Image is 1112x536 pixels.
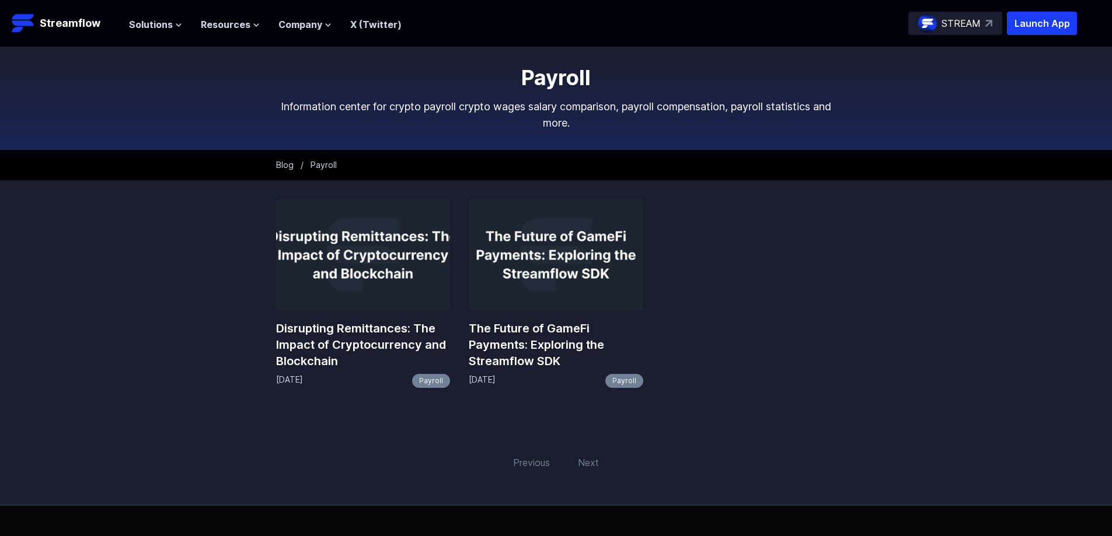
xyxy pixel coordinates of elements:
img: top-right-arrow.svg [985,20,992,27]
span: Resources [201,17,250,31]
button: Solutions [129,17,182,31]
a: The Future of GameFi Payments: Exploring the Streamflow SDK [469,320,643,369]
p: [DATE] [469,374,496,388]
img: streamflow-logo-circle.png [918,14,937,33]
a: Streamflow [12,12,117,35]
span: / [301,160,304,170]
a: Payroll [605,374,643,388]
a: Payroll [412,374,450,388]
span: Payroll [311,160,337,170]
a: X (Twitter) [350,19,402,30]
button: Resources [201,17,260,31]
span: Next [571,449,606,477]
img: Streamflow Logo [12,12,35,35]
a: Disrupting Remittances: The Impact of Cryptocurrency and Blockchain [276,320,451,369]
p: Streamflow [40,15,100,31]
span: Previous [506,449,557,477]
span: Company [278,17,322,31]
p: Information center for crypto payroll crypto wages salary comparison, payroll compensation, payro... [276,99,836,131]
p: STREAM [942,16,981,30]
a: Blog [276,160,294,170]
img: Disrupting Remittances: The Impact of Cryptocurrency and Blockchain [276,199,451,311]
p: [DATE] [276,374,303,388]
button: Company [278,17,332,31]
span: Solutions [129,17,173,31]
button: Launch App [1007,12,1077,35]
a: STREAM [908,12,1002,35]
img: The Future of GameFi Payments: Exploring the Streamflow SDK [469,199,643,311]
h1: Payroll [276,66,836,89]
